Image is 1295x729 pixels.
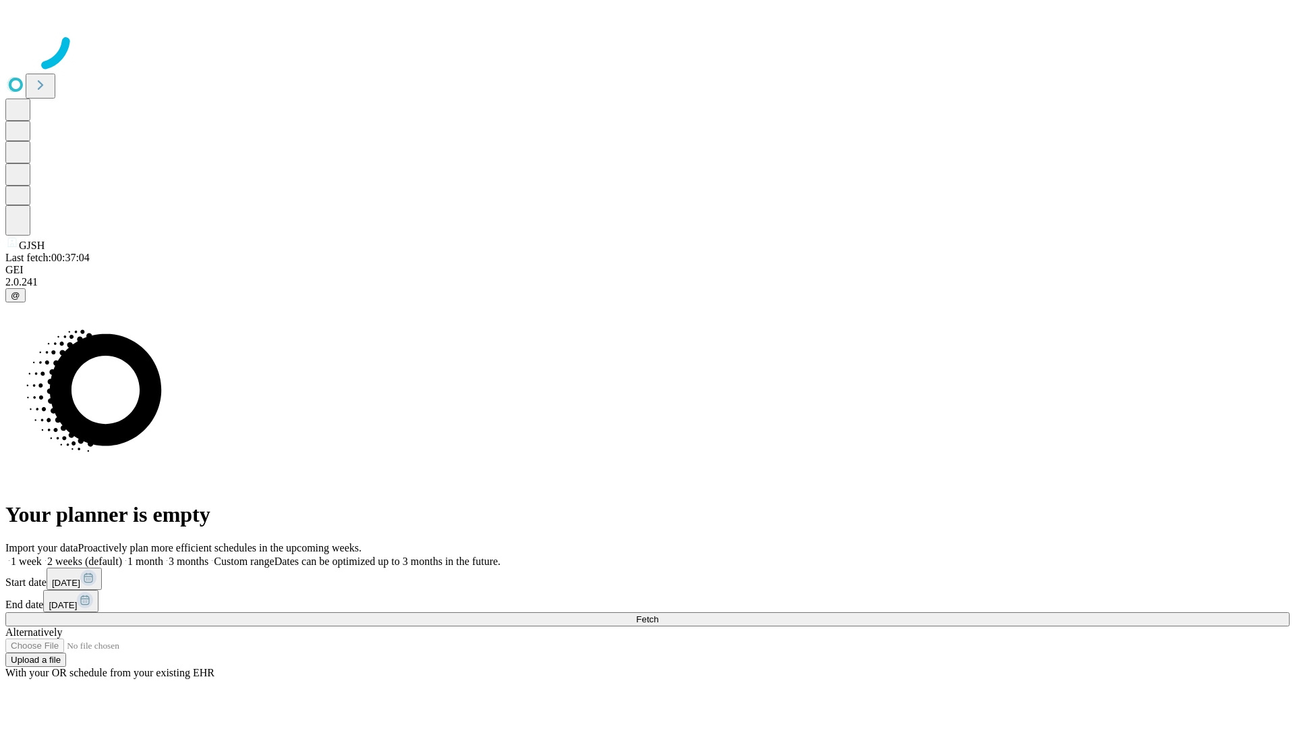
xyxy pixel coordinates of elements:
[11,556,42,567] span: 1 week
[5,288,26,302] button: @
[169,556,208,567] span: 3 months
[5,568,1290,590] div: Start date
[5,626,62,638] span: Alternatively
[5,612,1290,626] button: Fetch
[47,568,102,590] button: [DATE]
[5,590,1290,612] div: End date
[49,600,77,610] span: [DATE]
[11,290,20,300] span: @
[5,276,1290,288] div: 2.0.241
[5,653,66,667] button: Upload a file
[275,556,500,567] span: Dates can be optimized up to 3 months in the future.
[52,578,80,588] span: [DATE]
[5,502,1290,527] h1: Your planner is empty
[78,542,362,553] span: Proactively plan more efficient schedules in the upcoming weeks.
[127,556,163,567] span: 1 month
[47,556,122,567] span: 2 weeks (default)
[636,614,658,624] span: Fetch
[19,240,45,251] span: GJSH
[5,252,90,263] span: Last fetch: 00:37:04
[5,542,78,553] span: Import your data
[214,556,274,567] span: Custom range
[43,590,98,612] button: [DATE]
[5,667,214,678] span: With your OR schedule from your existing EHR
[5,264,1290,276] div: GEI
